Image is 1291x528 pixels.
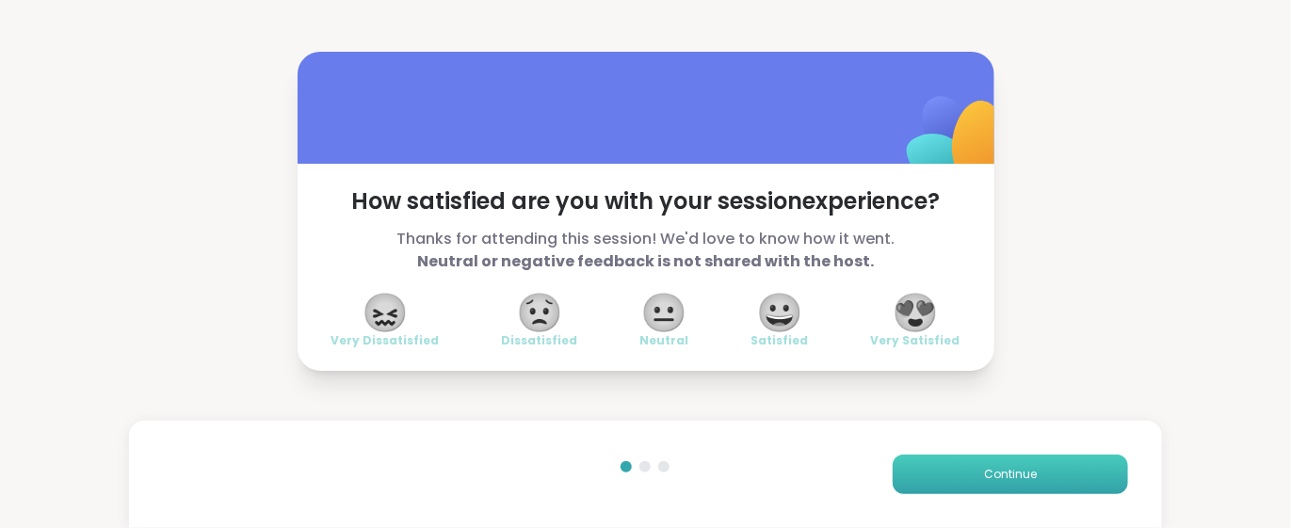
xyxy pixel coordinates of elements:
span: How satisfied are you with your session experience? [331,186,960,216]
span: Dissatisfied [502,333,578,348]
b: Neutral or negative feedback is not shared with the host. [417,250,874,272]
span: Neutral [640,333,689,348]
img: ShareWell Logomark [863,47,1050,234]
span: 😀 [756,296,803,329]
span: Very Satisfied [871,333,960,348]
span: Thanks for attending this session! We'd love to know how it went. [331,228,960,273]
span: Very Dissatisfied [331,333,440,348]
span: 😖 [362,296,409,329]
span: 😍 [892,296,939,329]
span: Continue [984,466,1037,483]
span: Satisfied [751,333,809,348]
button: Continue [893,455,1128,494]
span: 😟 [516,296,563,329]
span: 😐 [641,296,688,329]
